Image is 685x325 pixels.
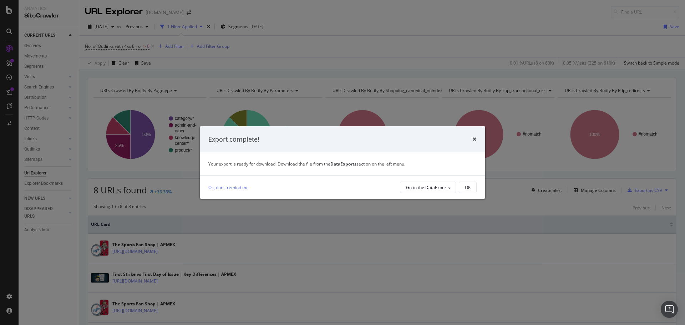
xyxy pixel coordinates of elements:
div: Open Intercom Messenger [661,301,678,318]
div: Export complete! [208,135,259,144]
div: OK [465,184,471,191]
button: OK [459,182,477,193]
span: section on the left menu. [330,161,405,167]
a: Ok, don't remind me [208,184,249,191]
strong: DataExports [330,161,356,167]
div: Your export is ready for download. Download the file from the [208,161,477,167]
div: modal [200,126,485,199]
button: Go to the DataExports [400,182,456,193]
div: Go to the DataExports [406,184,450,191]
div: times [472,135,477,144]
